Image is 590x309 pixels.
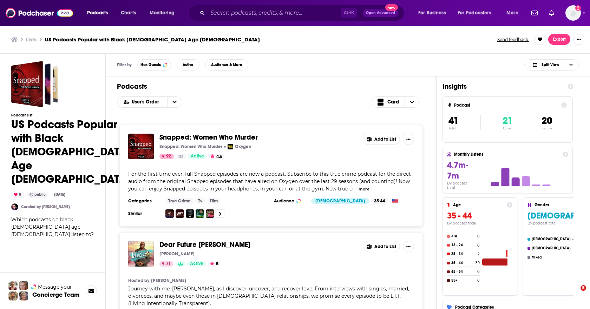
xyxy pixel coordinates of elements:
[542,63,559,67] span: Split View
[26,36,37,43] a: Lists
[363,9,398,17] button: Open AdvancedNew
[128,171,411,192] span: For the first time ever, full Snapped episodes are now a podcast. Subscribe to this true crime po...
[453,7,501,19] button: open menu
[165,209,174,218] a: 48 Hours
[403,134,414,145] button: Show More Button
[573,34,584,45] button: Show More Button
[575,5,581,11] svg: Add a profile image
[45,36,260,43] h3: US Podcasts Popular with Black [DEMOGRAPHIC_DATA] Age [DEMOGRAPHIC_DATA]
[159,251,195,257] p: [PERSON_NAME]
[371,198,388,204] div: 35-44
[274,198,306,204] h3: Audience
[458,8,491,18] span: For Podcasters
[159,240,250,249] span: Dear Future [PERSON_NAME]
[117,82,425,91] h1: Podcasts
[447,210,512,221] h3: 35 - 44
[572,237,576,241] h4: 41
[82,7,117,19] button: open menu
[359,186,369,192] button: more
[150,8,175,18] span: Monitoring
[6,6,73,20] img: Podchaser - Follow, Share and Rate Podcasts
[137,59,171,70] button: Has Guests
[387,100,399,105] span: Card
[195,198,205,204] a: Tv
[228,144,251,149] a: OxygenOxygen
[159,241,250,249] a: Dear Future [PERSON_NAME]
[128,241,154,267] img: Dear Future Wifey
[166,153,171,160] span: 92
[546,7,557,19] a: Show notifications dropdown
[186,209,194,218] a: Cold Case Files
[451,278,476,283] h4: 55+
[38,283,72,290] span: Message your
[442,82,562,91] h1: Insights
[565,5,581,21] span: Logged in as lilifeinberg
[235,144,251,149] p: Oxygen
[145,7,184,19] button: open menu
[196,209,204,218] img: My Life of Crime with Erin Moriarty
[159,144,222,149] p: Snapped: Women Who Murder
[372,96,420,108] button: Choose View
[191,153,204,160] span: Active
[447,160,468,181] span: 4.7m-7m
[478,252,480,256] h4: 2
[311,198,369,204] div: [DEMOGRAPHIC_DATA]
[8,281,18,290] img: Sydney Profile
[11,113,130,117] h3: Podcast List
[205,59,248,70] button: Audience & More
[566,285,583,302] iframe: Intercom live chat
[159,134,258,141] a: Snapped: Women Who Murder
[454,152,559,157] h4: Monthly Listens
[211,63,242,67] span: Audience & More
[190,260,203,267] span: Active
[167,97,182,107] button: open menu
[454,103,558,108] h4: Podcast
[19,281,28,290] img: Jules Profile
[524,59,579,70] h2: Choose View
[542,115,552,127] span: 20
[565,5,581,21] img: User Profile
[206,209,214,218] a: Nightmare Next Door
[366,11,395,15] span: Open Advanced
[451,270,476,274] h4: 45 - 54
[117,96,182,108] h2: Choose List sort
[477,243,480,248] h4: 0
[188,154,207,159] a: Active
[11,61,58,107] a: US Podcasts Popular with Black Females Age 35-44
[477,278,480,283] h4: 0
[151,278,186,283] a: [PERSON_NAME]
[451,252,476,256] h4: 25 - 34
[228,144,233,149] img: Oxygen
[116,7,140,19] a: Charts
[27,192,48,198] div: public
[418,8,446,18] span: For Business
[21,204,70,209] a: Curated by [PERSON_NAME]
[403,241,414,252] button: Show More Button
[183,63,194,67] span: Active
[32,291,80,298] h3: Concierge Team
[19,291,28,301] img: Barbara Profile
[128,134,154,159] img: Snapped: Women Who Murder
[451,261,474,265] h4: 35 - 44
[453,202,504,207] h4: Age
[8,291,18,301] img: Jon Profile
[159,261,173,267] a: 71
[501,7,527,19] button: open menu
[159,154,174,159] a: 92
[128,198,160,204] h3: Categories
[532,237,571,241] h4: [DEMOGRAPHIC_DATA]
[548,34,570,45] button: Export
[363,241,400,252] button: Add to List
[476,261,480,265] h4: 39
[132,100,162,105] span: User's Order
[11,216,94,237] span: Which podcasts do black [DEMOGRAPHIC_DATA] age [DEMOGRAPHIC_DATA] listen to?
[506,8,518,18] span: More
[503,115,513,127] span: 21
[195,5,411,21] div: Search podcasts, credits, & more...
[140,63,161,67] span: Has Guests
